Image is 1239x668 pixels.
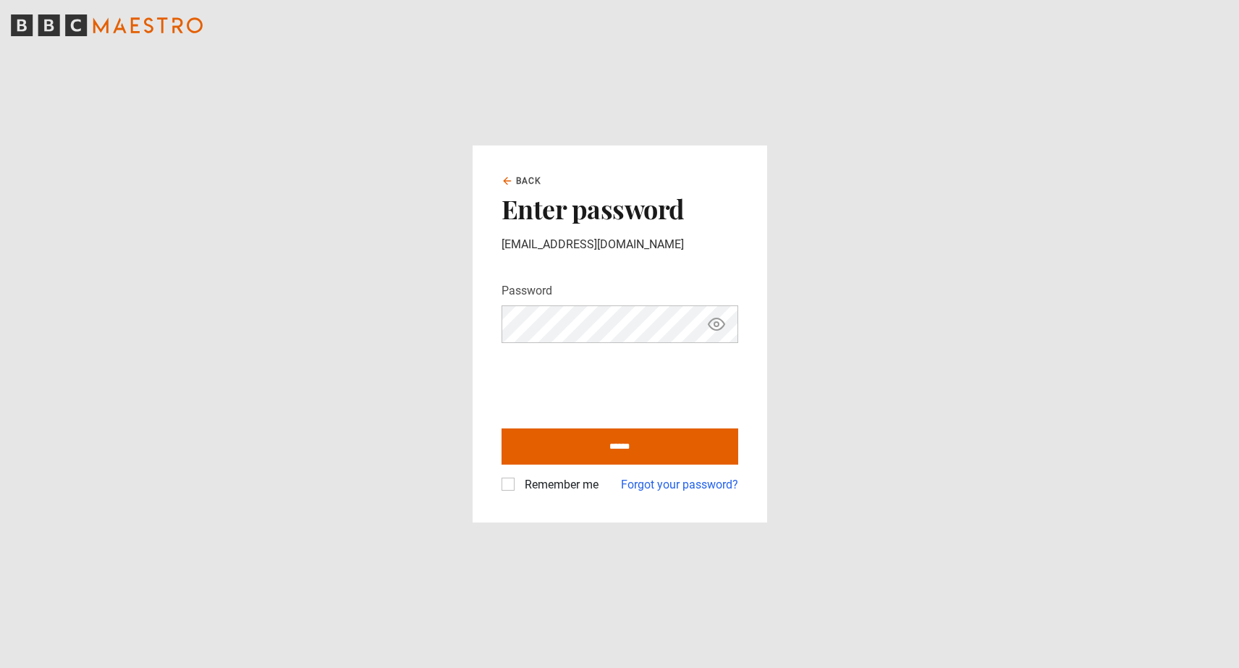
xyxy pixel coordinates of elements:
a: Forgot your password? [621,476,738,494]
svg: BBC Maestro [11,14,203,36]
h2: Enter password [502,193,738,224]
iframe: reCAPTCHA [502,355,722,411]
a: Back [502,174,542,187]
button: Show password [704,312,729,337]
p: [EMAIL_ADDRESS][DOMAIN_NAME] [502,236,738,253]
span: Back [516,174,542,187]
label: Remember me [519,476,599,494]
label: Password [502,282,552,300]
